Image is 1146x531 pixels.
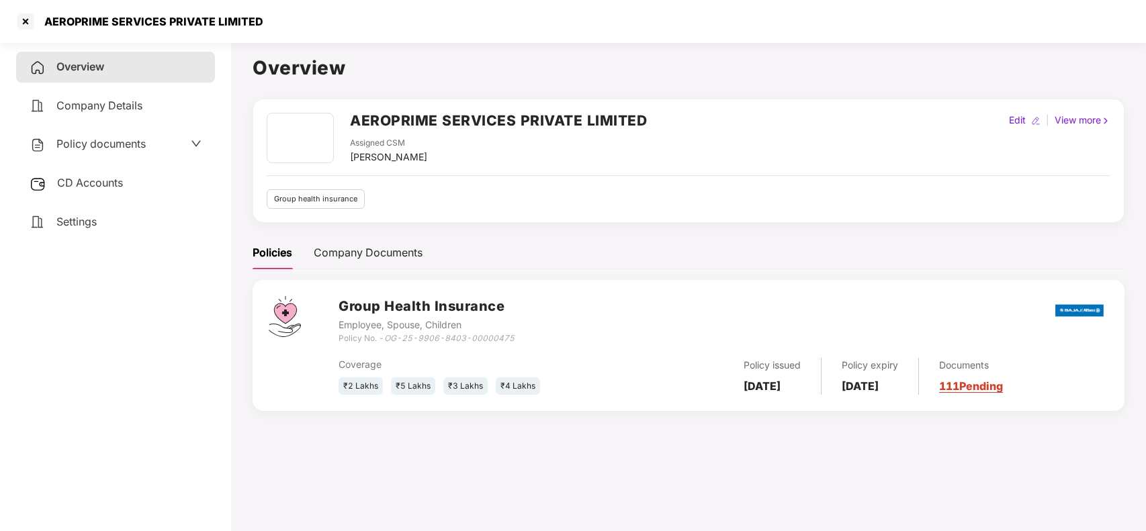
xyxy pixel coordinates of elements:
[30,176,46,192] img: svg+xml;base64,PHN2ZyB3aWR0aD0iMjUiIGhlaWdodD0iMjQiIHZpZXdCb3g9IjAgMCAyNSAyNCIgZmlsbD0ibm9uZSIgeG...
[939,379,1003,393] a: 111 Pending
[842,358,898,373] div: Policy expiry
[1101,116,1110,126] img: rightIcon
[30,98,46,114] img: svg+xml;base64,PHN2ZyB4bWxucz0iaHR0cDovL3d3dy53My5vcmcvMjAwMC9zdmciIHdpZHRoPSIyNCIgaGVpZ2h0PSIyNC...
[56,215,97,228] span: Settings
[30,137,46,153] img: svg+xml;base64,PHN2ZyB4bWxucz0iaHR0cDovL3d3dy53My5vcmcvMjAwMC9zdmciIHdpZHRoPSIyNCIgaGVpZ2h0PSIyNC...
[253,244,292,261] div: Policies
[744,358,801,373] div: Policy issued
[842,379,879,393] b: [DATE]
[339,332,515,345] div: Policy No. -
[1055,295,1104,326] img: bajaj.png
[1052,113,1113,128] div: View more
[939,358,1003,373] div: Documents
[30,60,46,76] img: svg+xml;base64,PHN2ZyB4bWxucz0iaHR0cDovL3d3dy53My5vcmcvMjAwMC9zdmciIHdpZHRoPSIyNCIgaGVpZ2h0PSIyNC...
[1006,113,1028,128] div: Edit
[339,318,515,332] div: Employee, Spouse, Children
[56,99,142,112] span: Company Details
[744,379,781,393] b: [DATE]
[36,15,263,28] div: AEROPRIME SERVICES PRIVATE LIMITED
[56,60,104,73] span: Overview
[314,244,423,261] div: Company Documents
[267,189,365,209] div: Group health insurance
[496,377,540,395] div: ₹4 Lakhs
[57,176,123,189] span: CD Accounts
[253,53,1125,83] h1: Overview
[350,150,427,164] div: [PERSON_NAME]
[30,214,46,230] img: svg+xml;base64,PHN2ZyB4bWxucz0iaHR0cDovL3d3dy53My5vcmcvMjAwMC9zdmciIHdpZHRoPSIyNCIgaGVpZ2h0PSIyNC...
[350,137,427,150] div: Assigned CSM
[339,377,383,395] div: ₹2 Lakhs
[1031,116,1041,126] img: editIcon
[339,357,595,372] div: Coverage
[384,333,515,343] i: OG-25-9906-8403-00000475
[443,377,488,395] div: ₹3 Lakhs
[269,296,301,337] img: svg+xml;base64,PHN2ZyB4bWxucz0iaHR0cDovL3d3dy53My5vcmcvMjAwMC9zdmciIHdpZHRoPSI0Ny43MTQiIGhlaWdodD...
[391,377,435,395] div: ₹5 Lakhs
[56,137,146,150] span: Policy documents
[191,138,202,149] span: down
[350,109,647,132] h2: AEROPRIME SERVICES PRIVATE LIMITED
[339,296,515,317] h3: Group Health Insurance
[1043,113,1052,128] div: |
